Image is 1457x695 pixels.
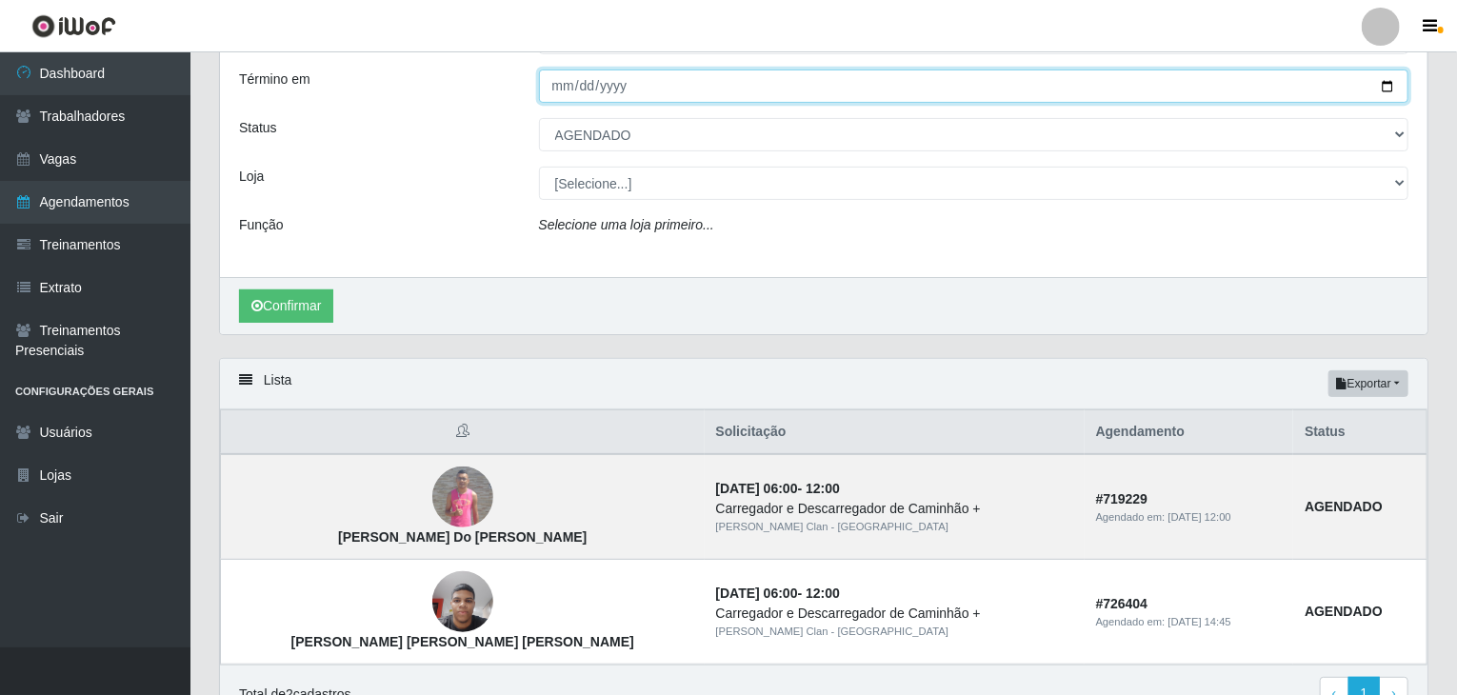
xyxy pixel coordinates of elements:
[716,586,840,601] strong: -
[716,481,798,496] time: [DATE] 06:00
[239,215,284,235] label: Função
[1096,614,1283,630] div: Agendado em:
[716,624,1073,640] div: [PERSON_NAME] Clan - [GEOGRAPHIC_DATA]
[432,562,493,643] img: Luís Fernando Santos Ribeiro de Lima
[539,69,1409,103] input: 00/00/0000
[716,481,840,496] strong: -
[716,586,798,601] time: [DATE] 06:00
[1305,499,1383,514] strong: AGENDADO
[806,481,840,496] time: 12:00
[716,604,1073,624] div: Carregador e Descarregador de Caminhão +
[1085,410,1294,455] th: Agendamento
[1305,604,1383,619] strong: AGENDADO
[239,69,310,89] label: Término em
[338,529,587,545] strong: [PERSON_NAME] Do [PERSON_NAME]
[220,359,1427,409] div: Lista
[291,634,634,649] strong: [PERSON_NAME] [PERSON_NAME] [PERSON_NAME]
[716,499,1073,519] div: Carregador e Descarregador de Caminhão +
[806,586,840,601] time: 12:00
[1293,410,1427,455] th: Status
[239,118,277,138] label: Status
[1328,370,1408,397] button: Exportar
[239,167,264,187] label: Loja
[1168,511,1231,523] time: [DATE] 12:00
[1096,491,1148,506] strong: # 719229
[716,519,1073,535] div: [PERSON_NAME] Clan - [GEOGRAPHIC_DATA]
[1096,596,1148,611] strong: # 726404
[1096,509,1283,526] div: Agendado em:
[539,217,714,232] i: Selecione uma loja primeiro...
[705,410,1085,455] th: Solicitação
[432,467,493,527] img: Jeferson Marinho Do Nascimento
[31,14,116,38] img: CoreUI Logo
[239,289,333,323] button: Confirmar
[1168,616,1231,627] time: [DATE] 14:45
